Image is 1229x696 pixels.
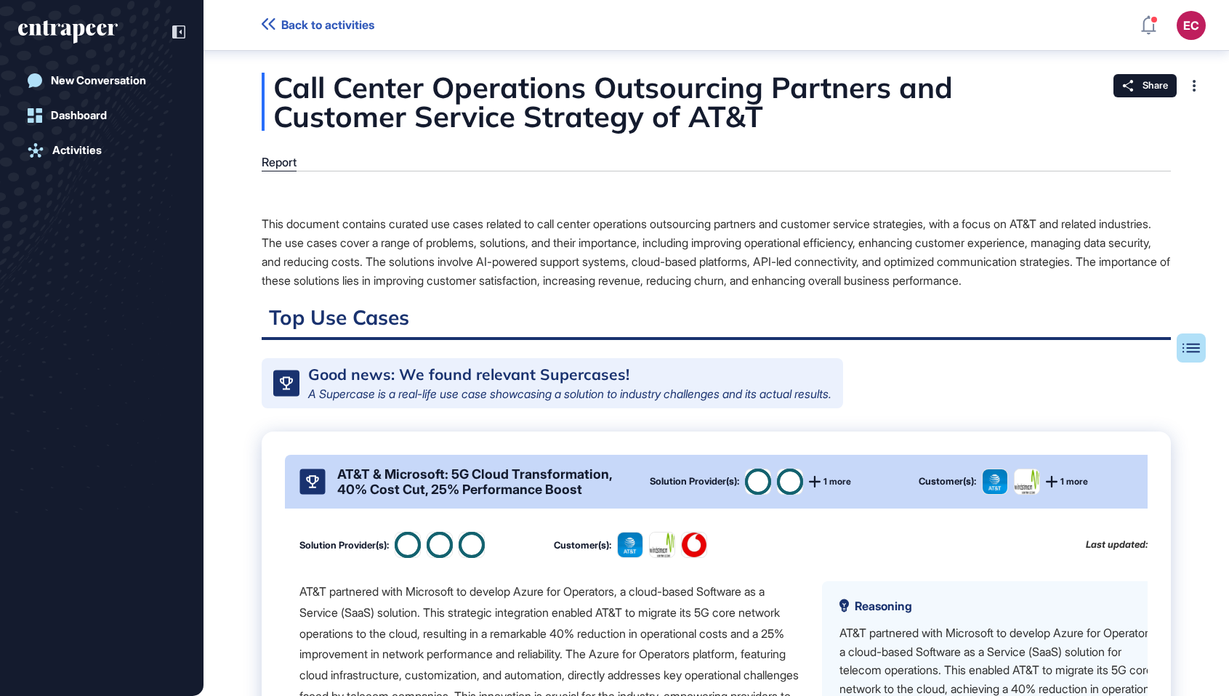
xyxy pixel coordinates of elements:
a: Dashboard [18,101,185,130]
img: Windstream-logo [1015,469,1039,494]
span: Share [1143,80,1168,92]
div: Dashboard [51,109,107,122]
div: This document contains curated use cases related to call center operations outsourcing partners a... [262,214,1171,290]
button: EC [1177,11,1206,40]
a: Back to activities [262,18,374,32]
div: Activities [52,144,102,157]
img: AT&T-logo [618,533,642,557]
a: New Conversation [18,66,185,95]
img: Windstream-logo [650,533,674,557]
div: Customer(s): [554,541,611,550]
div: Last updated: [DATE] [1086,539,1179,550]
a: Activities [18,136,185,165]
div: Good news: We found relevant Supercases! [308,367,629,382]
img: Vodafone-logo [682,533,706,557]
div: Solution Provider(s): [650,477,739,486]
div: Customer(s): [919,477,976,486]
span: Reasoning [855,600,912,612]
span: Back to activities [281,18,374,32]
div: Solution Provider(s): [299,541,389,550]
div: Report [262,155,297,169]
div: New Conversation [51,74,146,87]
div: entrapeer-logo [18,20,118,44]
span: 1 more [823,477,851,486]
img: AT&T-logo [983,469,1007,494]
div: AT&T & Microsoft: 5G Cloud Transformation, 40% Cost Cut, 25% Performance Boost [337,466,626,497]
div: A Supercase is a real-life use case showcasing a solution to industry challenges and its actual r... [308,388,831,400]
div: Call Center Operations Outsourcing Partners and Customer Service Strategy of AT&T [262,73,1171,131]
span: 1 more [1060,477,1088,486]
h2: Top Use Cases [262,304,1171,340]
